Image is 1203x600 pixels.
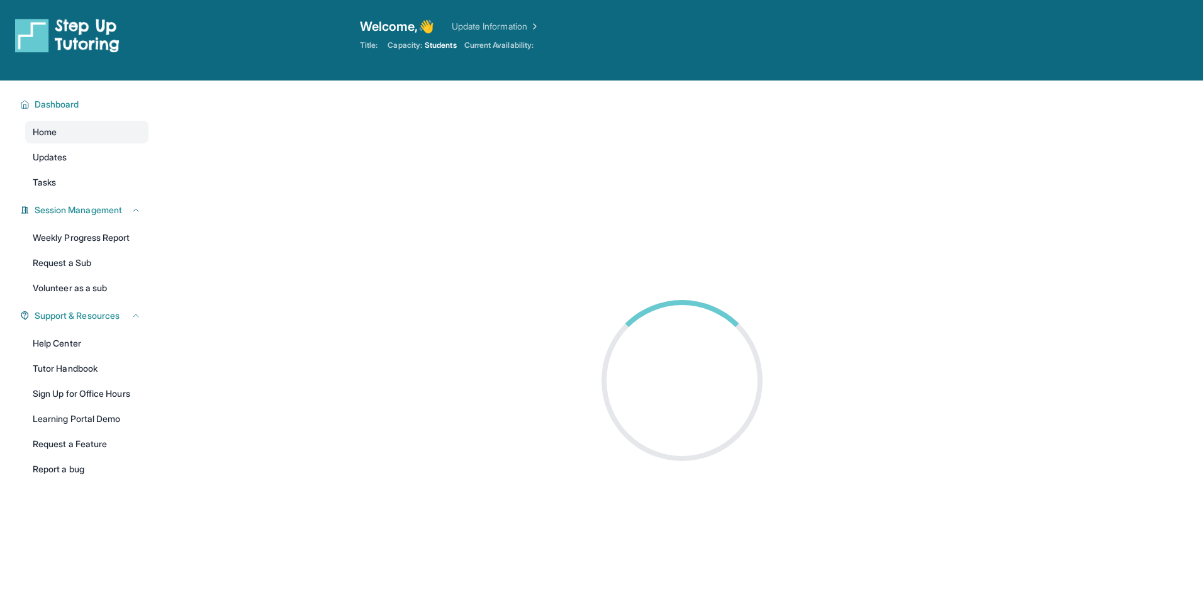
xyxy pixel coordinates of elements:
[25,433,148,455] a: Request a Feature
[25,357,148,380] a: Tutor Handbook
[25,171,148,194] a: Tasks
[35,98,79,111] span: Dashboard
[30,204,141,216] button: Session Management
[388,40,422,50] span: Capacity:
[30,98,141,111] button: Dashboard
[15,18,120,53] img: logo
[25,121,148,143] a: Home
[360,18,434,35] span: Welcome, 👋
[25,252,148,274] a: Request a Sub
[33,151,67,164] span: Updates
[25,332,148,355] a: Help Center
[25,146,148,169] a: Updates
[35,204,122,216] span: Session Management
[25,458,148,481] a: Report a bug
[33,126,57,138] span: Home
[425,40,457,50] span: Students
[452,20,540,33] a: Update Information
[464,40,534,50] span: Current Availability:
[30,309,141,322] button: Support & Resources
[527,20,540,33] img: Chevron Right
[33,176,56,189] span: Tasks
[35,309,120,322] span: Support & Resources
[25,408,148,430] a: Learning Portal Demo
[25,382,148,405] a: Sign Up for Office Hours
[25,226,148,249] a: Weekly Progress Report
[360,40,378,50] span: Title:
[25,277,148,299] a: Volunteer as a sub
